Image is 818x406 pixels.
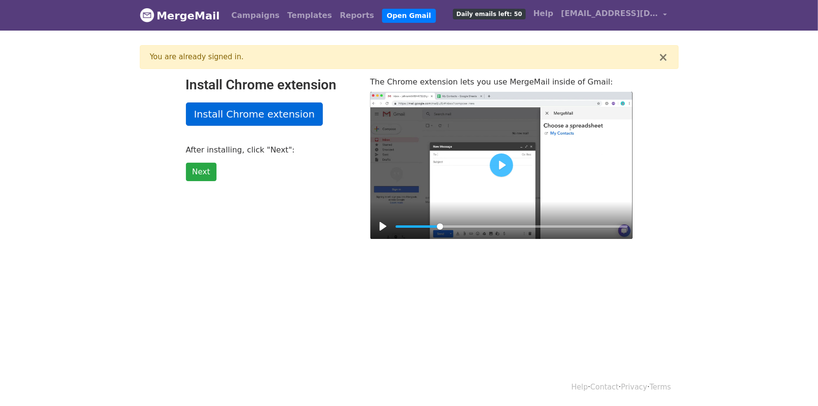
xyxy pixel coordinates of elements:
a: Open Gmail [382,9,436,23]
a: Daily emails left: 50 [449,4,529,23]
a: Templates [284,6,336,25]
iframe: Chat Widget [769,359,818,406]
a: MergeMail [140,5,220,26]
a: Next [186,163,217,181]
input: Seek [396,222,628,231]
button: × [658,51,668,63]
a: Privacy [621,383,647,391]
img: MergeMail logo [140,8,154,22]
p: The Chrome extension lets you use MergeMail inside of Gmail: [370,77,633,87]
h2: Install Chrome extension [186,77,356,93]
p: After installing, click "Next": [186,145,356,155]
span: Daily emails left: 50 [453,9,525,19]
a: Help [530,4,557,23]
a: Terms [650,383,671,391]
a: Help [571,383,588,391]
a: Install Chrome extension [186,102,323,126]
a: Contact [590,383,618,391]
a: Reports [336,6,378,25]
a: Campaigns [228,6,284,25]
button: Play [375,219,391,234]
button: Play [490,153,513,177]
span: [EMAIL_ADDRESS][DOMAIN_NAME] [561,8,658,19]
div: You are already signed in. [150,51,659,63]
a: [EMAIL_ADDRESS][DOMAIN_NAME] [557,4,671,27]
